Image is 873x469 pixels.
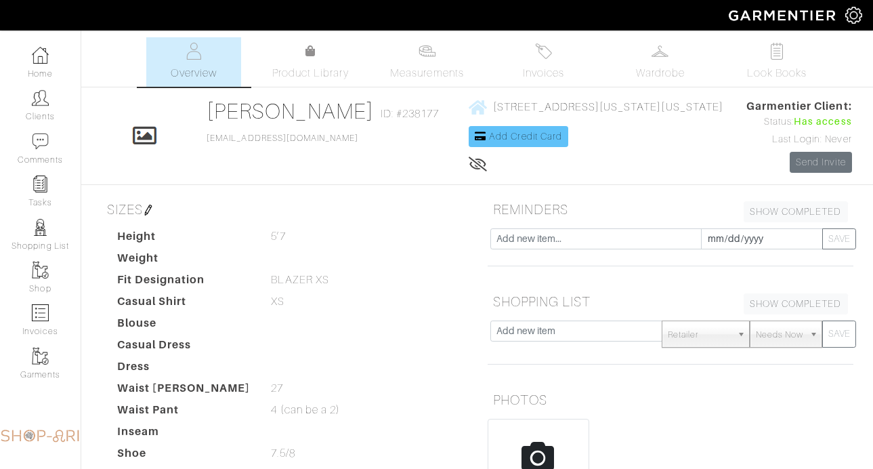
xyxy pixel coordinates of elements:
[379,37,475,87] a: Measurements
[535,43,552,60] img: orders-27d20c2124de7fd6de4e0e44c1d41de31381a507db9b33961299e4e07d508b8c.svg
[845,7,862,24] img: gear-icon-white-bd11855cb880d31180b6d7d6211b90ccbf57a29d726f0c71d8c61bd08dd39cc2.png
[271,380,283,396] span: 27
[107,380,261,402] dt: Waist [PERSON_NAME]
[32,89,49,106] img: clients-icon-6bae9207a08558b7cb47a8932f037763ab4055f8c8b6bfacd5dc20c3e0201464.png
[271,445,295,462] span: 7.5/8
[107,228,261,250] dt: Height
[107,250,261,272] dt: Weight
[107,272,261,293] dt: Fit Designation
[32,219,49,236] img: stylists-icon-eb353228a002819b7ec25b43dbf5f0378dd9e0616d9560372ff212230b889e62.png
[146,37,241,87] a: Overview
[489,131,562,142] span: Add Credit Card
[207,99,374,123] a: [PERSON_NAME]
[490,321,663,342] input: Add new item
[186,43,203,60] img: basicinfo-40fd8af6dae0f16599ec9e87c0ef1c0a1fdea2edbe929e3d69a839185d80c458.svg
[271,293,284,310] span: XS
[107,359,261,380] dt: Dress
[32,304,49,321] img: orders-icon-0abe47150d42831381b5fb84f609e132dff9fe21cb692f30cb5eec754e2cba89.png
[207,134,358,143] a: [EMAIL_ADDRESS][DOMAIN_NAME]
[32,348,49,365] img: garments-icon-b7da505a4dc4fd61783c78ac3ca0ef83fa9d6f193b1c9dc38574b1d14d53ca28.png
[107,402,261,424] dt: Waist Pant
[32,176,49,192] img: reminder-icon-8004d30b9f0a5d33ae49ab947aed9ed385cf756f9e5892f1edd6e32f2345188e.png
[32,47,49,64] img: dashboard-icon-dbcd8f5a0b271acd01030246c82b418ddd0df26cd7fceb0bd07c9910d44c42f6.png
[490,228,702,249] input: Add new item...
[263,43,358,81] a: Product Library
[746,115,852,129] div: Status:
[107,424,261,445] dt: Inseam
[32,262,49,279] img: garments-icon-b7da505a4dc4fd61783c78ac3ca0ef83fa9d6f193b1c9dc38574b1d14d53ca28.png
[729,37,824,87] a: Look Books
[822,321,856,348] button: SAVE
[107,315,261,337] dt: Blouse
[171,65,216,81] span: Overview
[493,101,723,113] span: [STREET_ADDRESS][US_STATE][US_STATE]
[613,37,708,87] a: Wardrobe
[822,228,856,249] button: SAVE
[469,98,723,115] a: [STREET_ADDRESS][US_STATE][US_STATE]
[668,321,731,348] span: Retailer
[523,65,564,81] span: Invoices
[746,132,852,147] div: Last Login: Never
[419,43,435,60] img: measurements-466bbee1fd09ba9460f595b01e5d73f9e2bff037440d3c8f018324cb6cdf7a4a.svg
[107,293,261,315] dt: Casual Shirt
[790,152,852,173] a: Send Invite
[271,228,285,245] span: 5’7
[652,43,668,60] img: wardrobe-487a4870c1b7c33e795ec22d11cfc2ed9d08956e64fb3008fe2437562e282088.svg
[794,115,852,129] span: Has access
[744,293,848,314] a: SHOW COMPLETED
[271,402,340,418] span: 4 (can be a 2)
[469,126,568,147] a: Add Credit Card
[143,205,154,216] img: pen-cf24a1663064a2ec1b9c1bd2387e9de7a2fa800b781884d57f21acf72779bad2.png
[722,3,845,27] img: garmentier-logo-header-white-b43fb05a5012e4ada735d5af1a66efaba907eab6374d6393d1fbf88cb4ef424d.png
[488,288,853,315] h5: SHOPPING LIST
[747,65,807,81] span: Look Books
[768,43,785,60] img: todo-9ac3debb85659649dc8f770b8b6100bb5dab4b48dedcbae339e5042a72dfd3cc.svg
[102,196,467,223] h5: SIZES
[271,272,328,288] span: BLAZER XS
[488,196,853,223] h5: REMINDERS
[107,445,261,467] dt: Shoe
[488,386,853,413] h5: PHOTOS
[107,337,261,359] dt: Casual Dress
[746,98,852,115] span: Garmentier Client:
[744,201,848,222] a: SHOW COMPLETED
[756,321,803,348] span: Needs Now
[390,65,464,81] span: Measurements
[496,37,591,87] a: Invoices
[636,65,685,81] span: Wardrobe
[381,106,440,122] span: ID: #238177
[272,65,349,81] span: Product Library
[32,133,49,150] img: comment-icon-a0a6a9ef722e966f86d9cbdc48e553b5cf19dbc54f86b18d962a5391bc8f6eb6.png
